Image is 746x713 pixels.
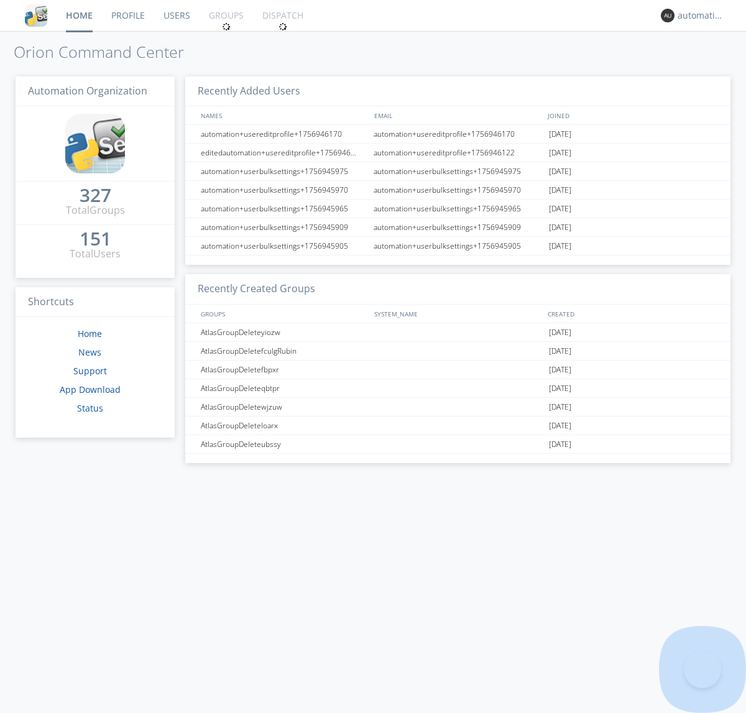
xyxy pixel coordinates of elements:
div: SYSTEM_NAME [371,305,545,323]
div: JOINED [545,106,719,124]
div: NAMES [198,106,368,124]
a: automation+userbulksettings+1756945965automation+userbulksettings+1756945965[DATE] [185,200,730,218]
img: cddb5a64eb264b2086981ab96f4c1ba7 [25,4,47,27]
a: automation+userbulksettings+1756945970automation+userbulksettings+1756945970[DATE] [185,181,730,200]
a: automation+userbulksettings+1756945909automation+userbulksettings+1756945909[DATE] [185,218,730,237]
span: [DATE] [549,181,571,200]
span: [DATE] [549,218,571,237]
div: EMAIL [371,106,545,124]
a: automation+usereditprofile+1756946170automation+usereditprofile+1756946170[DATE] [185,125,730,144]
div: automation+userbulksettings+1756945965 [371,200,546,218]
div: automation+userbulksettings+1756945975 [371,162,546,180]
span: [DATE] [549,237,571,255]
img: spin.svg [279,22,287,31]
span: [DATE] [549,200,571,218]
a: Support [73,365,107,377]
div: automation+userbulksettings+1756945970 [371,181,546,199]
div: AtlasGroupDeletefculgRubin [198,342,370,360]
a: Home [78,328,102,339]
span: [DATE] [549,379,571,398]
div: GROUPS [198,305,368,323]
div: editedautomation+usereditprofile+1756946122 [198,144,370,162]
img: 373638.png [661,9,675,22]
div: 151 [80,232,111,245]
div: Total Groups [66,203,125,218]
a: automation+userbulksettings+1756945975automation+userbulksettings+1756945975[DATE] [185,162,730,181]
span: [DATE] [549,323,571,342]
span: [DATE] [549,435,571,454]
h3: Recently Added Users [185,76,730,107]
div: AtlasGroupDeleteyiozw [198,323,370,341]
a: AtlasGroupDeleteqbtpr[DATE] [185,379,730,398]
a: AtlasGroupDeletewjzuw[DATE] [185,398,730,416]
div: automation+userbulksettings+1756945909 [371,218,546,236]
a: Status [77,402,103,414]
div: automation+atlas0017 [678,9,724,22]
a: editedautomation+usereditprofile+1756946122automation+usereditprofile+1756946122[DATE] [185,144,730,162]
div: AtlasGroupDeletefbpxr [198,361,370,379]
div: AtlasGroupDeleteloarx [198,416,370,435]
h3: Shortcuts [16,287,175,318]
span: [DATE] [549,342,571,361]
a: 151 [80,232,111,247]
div: automation+userbulksettings+1756945909 [198,218,370,236]
span: [DATE] [549,361,571,379]
span: [DATE] [549,162,571,181]
div: automation+userbulksettings+1756945905 [371,237,546,255]
img: cddb5a64eb264b2086981ab96f4c1ba7 [65,114,125,173]
div: Total Users [70,247,121,261]
a: automation+userbulksettings+1756945905automation+userbulksettings+1756945905[DATE] [185,237,730,255]
div: CREATED [545,305,719,323]
iframe: Toggle Customer Support [684,651,721,688]
div: AtlasGroupDeleteubssy [198,435,370,453]
a: AtlasGroupDeleteyiozw[DATE] [185,323,730,342]
a: AtlasGroupDeletefculgRubin[DATE] [185,342,730,361]
span: Automation Organization [28,84,147,98]
div: AtlasGroupDeleteqbtpr [198,379,370,397]
span: [DATE] [549,144,571,162]
h3: Recently Created Groups [185,274,730,305]
div: automation+userbulksettings+1756945975 [198,162,370,180]
img: spin.svg [222,22,231,31]
span: [DATE] [549,416,571,435]
div: automation+usereditprofile+1756946170 [198,125,370,143]
div: automation+usereditprofile+1756946122 [371,144,546,162]
div: automation+userbulksettings+1756945965 [198,200,370,218]
div: AtlasGroupDeletewjzuw [198,398,370,416]
a: 327 [80,189,111,203]
div: 327 [80,189,111,201]
a: AtlasGroupDeletefbpxr[DATE] [185,361,730,379]
span: [DATE] [549,125,571,144]
a: AtlasGroupDeleteubssy[DATE] [185,435,730,454]
a: AtlasGroupDeleteloarx[DATE] [185,416,730,435]
div: automation+userbulksettings+1756945905 [198,237,370,255]
div: automation+userbulksettings+1756945970 [198,181,370,199]
div: automation+usereditprofile+1756946170 [371,125,546,143]
a: App Download [60,384,121,395]
a: News [78,346,101,358]
span: [DATE] [549,398,571,416]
